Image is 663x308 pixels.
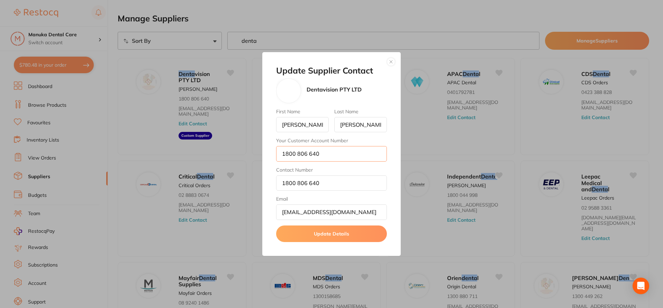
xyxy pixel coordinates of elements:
[276,196,387,202] label: Email
[307,86,362,93] p: Dentavision PTY LTD
[276,225,387,242] button: Update Details
[334,109,387,114] label: Last Name
[276,167,387,173] label: Contact Number
[633,278,649,294] div: Open Intercom Messenger
[276,138,387,143] label: Your Customer Account Number
[276,109,329,114] label: First Name
[276,66,387,76] h2: Update Supplier Contact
